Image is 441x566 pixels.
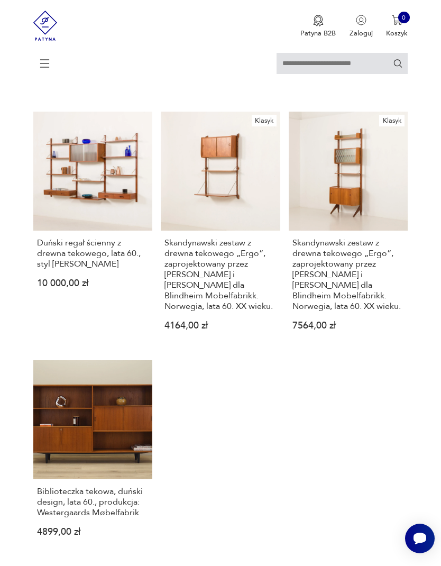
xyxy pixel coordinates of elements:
[33,112,153,346] a: Duński regał ścienny z drewna tekowego, lata 60., styl Poul CadoviusDuński regał ścienny z drewna...
[392,15,402,25] img: Ikona koszyka
[292,238,404,312] h3: Skandynawski zestaw z drewna tekowego „Ergo”, zaprojektowany przez [PERSON_NAME] i [PERSON_NAME] ...
[300,15,336,38] a: Ikona medaluPatyna B2B
[300,15,336,38] button: Patyna B2B
[350,15,373,38] button: Zaloguj
[386,29,408,38] p: Koszyk
[300,29,336,38] p: Patyna B2B
[386,15,408,38] button: 0Koszyk
[37,280,149,288] p: 10 000,00 zł
[313,15,324,26] img: Ikona medalu
[33,360,153,553] a: Biblioteczka tekowa, duński design, lata 60., produkcja: Westergaards MøbelfabrikBiblioteczka tek...
[37,528,149,536] p: 4899,00 zł
[292,322,404,330] p: 7564,00 zł
[161,112,280,346] a: KlasykSkandynawski zestaw z drewna tekowego „Ergo”, zaprojektowany przez Johna Texmona i Einara B...
[289,112,408,346] a: KlasykSkandynawski zestaw z drewna tekowego „Ergo”, zaprojektowany przez Johna Texmona i Einara B...
[393,58,403,68] button: Szukaj
[398,12,410,23] div: 0
[164,322,276,330] p: 4164,00 zł
[37,238,149,269] h3: Duński regał ścienny z drewna tekowego, lata 60., styl [PERSON_NAME]
[350,29,373,38] p: Zaloguj
[405,524,435,553] iframe: Smartsupp widget button
[37,486,149,518] h3: Biblioteczka tekowa, duński design, lata 60., produkcja: Westergaards Møbelfabrik
[356,15,366,25] img: Ikonka użytkownika
[164,238,276,312] h3: Skandynawski zestaw z drewna tekowego „Ergo”, zaprojektowany przez [PERSON_NAME] i [PERSON_NAME] ...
